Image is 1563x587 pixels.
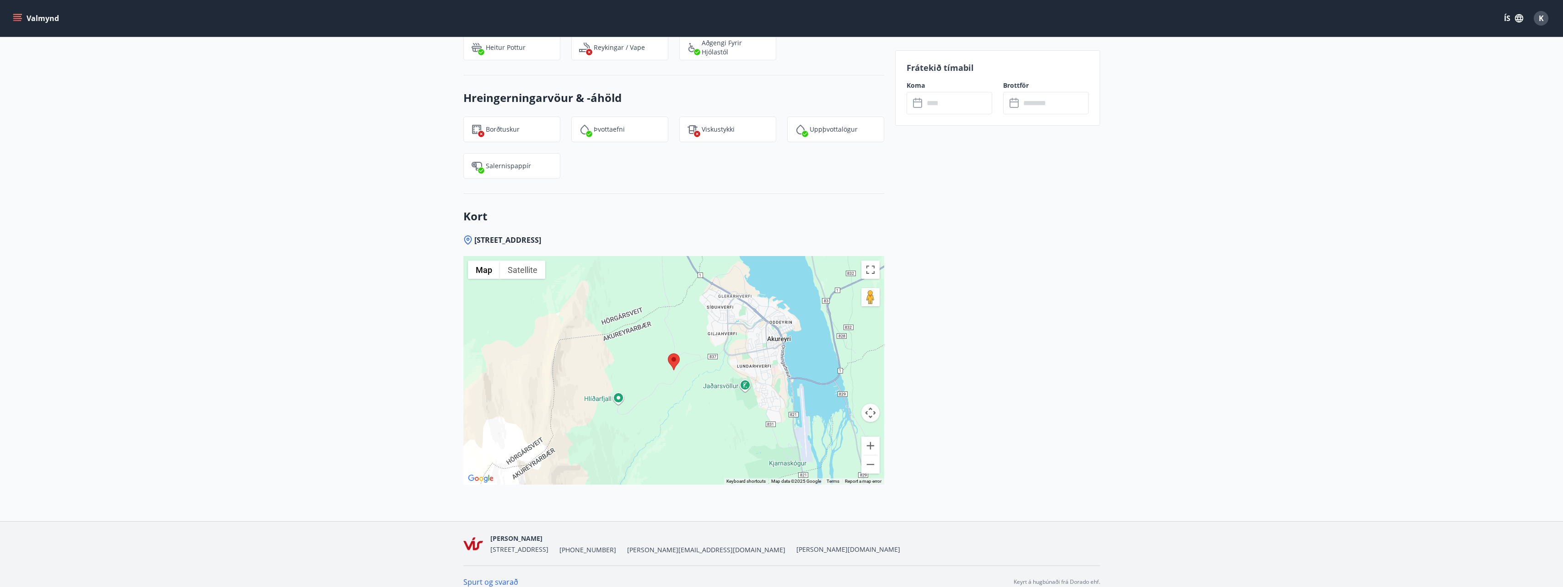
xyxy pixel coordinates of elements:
p: Reykingar / Vape [594,43,645,52]
img: KLdt0xK1pgQPh9arYqkAgyEgeGrLnSBJDttyfTVn.png [463,534,483,554]
button: K [1530,7,1552,29]
a: Open this area in Google Maps (opens a new window) [466,473,496,485]
img: JsUkc86bAWErts0UzsjU3lk4pw2986cAIPoh8Yw7.svg [471,160,482,171]
span: Map data ©2025 Google [771,479,821,484]
button: Map camera controls [861,404,880,422]
p: Keyrt á hugbúnaði frá Dorado ehf. [1014,578,1100,586]
label: Brottför [1003,81,1089,90]
span: [PERSON_NAME][EMAIL_ADDRESS][DOMAIN_NAME] [627,545,785,555]
img: FQTGzxj9jDlMaBqrp2yyjtzD4OHIbgqFuIf1EfZm.svg [471,124,482,135]
span: [PERSON_NAME] [490,534,542,543]
p: Viskustykki [702,125,735,134]
button: Zoom in [861,437,880,455]
button: menu [11,10,63,27]
button: Show street map [468,261,500,279]
button: ÍS [1499,10,1528,27]
button: Keyboard shortcuts [726,478,766,485]
a: Terms (opens in new tab) [827,479,839,484]
span: K [1539,13,1544,23]
h3: Hreingerningarvöur & -áhöld [463,90,884,106]
img: Google [466,473,496,485]
p: Uppþvottalögur [810,125,858,134]
p: Þvottaefni [594,125,625,134]
p: Frátekið tímabil [907,62,1089,74]
p: Aðgengi fyrir hjólastól [702,38,768,57]
h3: Kort [463,208,884,224]
span: [STREET_ADDRESS] [474,235,541,245]
img: PMt15zlZL5WN7A8x0Tvk8jOMlfrCEhCcZ99roZt4.svg [579,124,590,135]
a: Report a map error [845,479,881,484]
span: [STREET_ADDRESS] [490,545,548,554]
button: Drag Pegman onto the map to open Street View [861,288,880,306]
label: Koma [907,81,992,90]
p: Borðtuskur [486,125,520,134]
button: Toggle fullscreen view [861,261,880,279]
button: Show satellite imagery [500,261,545,279]
img: y5Bi4hK1jQC9cBVbXcWRSDyXCR2Ut8Z2VPlYjj17.svg [795,124,806,135]
img: tIVzTFYizac3SNjIS52qBBKOADnNn3qEFySneclv.svg [687,124,698,135]
img: 8IYIKVZQyRlUC6HQIIUSdjpPGRncJsz2RzLgWvp4.svg [687,42,698,53]
p: Salernispappír [486,161,531,171]
img: QNIUl6Cv9L9rHgMXwuzGLuiJOj7RKqxk9mBFPqjq.svg [579,42,590,53]
a: Spurt og svarað [463,577,518,587]
button: Zoom out [861,455,880,474]
a: [PERSON_NAME][DOMAIN_NAME] [796,545,900,554]
span: [PHONE_NUMBER] [559,545,616,555]
img: h89QDIuHlAdpqTriuIvuEWkTH976fOgBEOOeu1mi.svg [471,42,482,53]
p: Heitur pottur [486,43,526,52]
